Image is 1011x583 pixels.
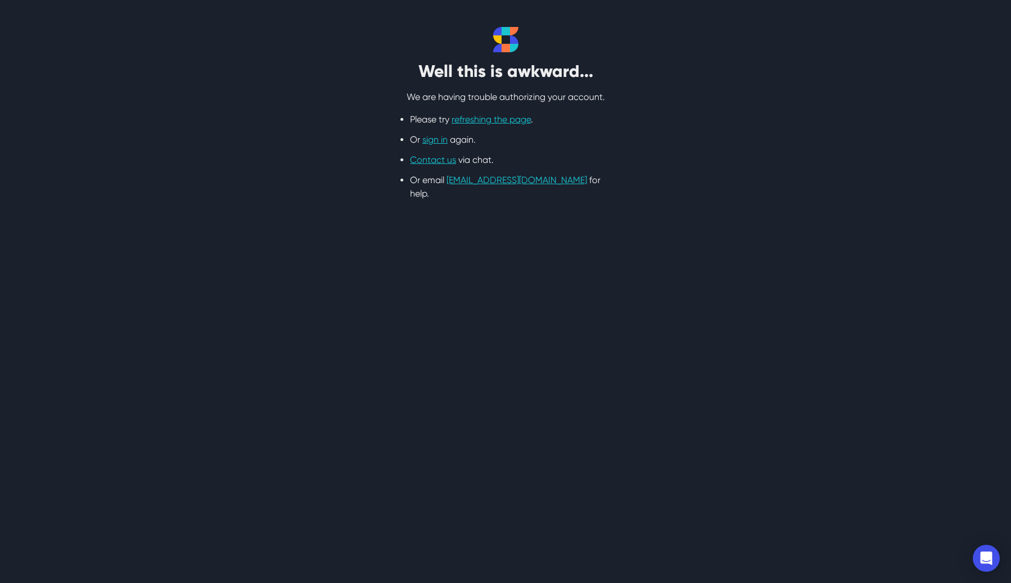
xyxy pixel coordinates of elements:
a: sign in [422,134,448,145]
li: Please try . [410,113,601,126]
a: refreshing the page [452,114,531,125]
li: via chat. [410,153,601,167]
p: We are having trouble authorizing your account. [365,90,646,104]
li: Or again. [410,133,601,147]
a: [EMAIL_ADDRESS][DOMAIN_NAME] [447,175,587,185]
h2: Well this is awkward... [365,61,646,81]
div: Open Intercom Messenger [973,545,1000,572]
a: Contact us [410,154,456,165]
li: Or email for help. [410,174,601,201]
